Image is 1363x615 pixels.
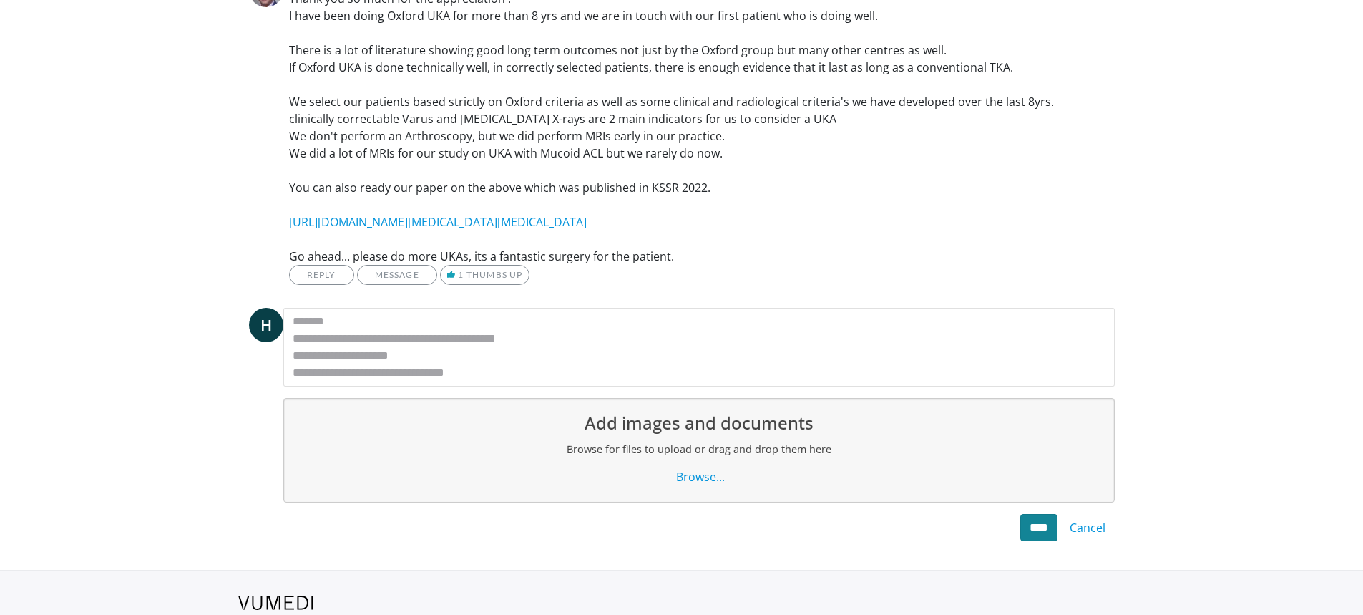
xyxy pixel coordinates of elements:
h2: Browse for files to upload or drag and drop them here [295,442,1103,457]
a: Cancel [1060,514,1115,541]
a: Browse... [664,463,734,490]
a: Reply [289,265,354,285]
h1: Add images and documents [295,410,1103,436]
a: 1 Thumbs Up [440,265,529,285]
img: VuMedi Logo [238,596,313,610]
a: Message [357,265,437,285]
a: [URL][DOMAIN_NAME][MEDICAL_DATA][MEDICAL_DATA] [289,214,587,230]
a: H [249,308,283,342]
span: 1 [458,269,464,280]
